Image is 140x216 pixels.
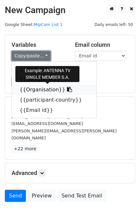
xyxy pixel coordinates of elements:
a: +22 more [12,145,38,153]
div: Example: ANTENNA TV SINGLE MEMBER S.A. [15,66,79,82]
a: Preview [28,190,56,202]
small: Google Sheet: [5,22,62,27]
a: Copy/paste... [12,51,51,61]
span: Daily emails left: 50 [92,21,135,28]
a: Send [5,190,26,202]
a: Send Test Email [57,190,106,202]
a: {{Organisation}} [12,85,96,95]
small: [PERSON_NAME][EMAIL_ADDRESS][PERSON_NAME][DOMAIN_NAME] [12,129,117,141]
h5: Advanced [12,170,128,177]
h5: Email column [75,41,129,48]
small: [EMAIL_ADDRESS][DOMAIN_NAME] [12,121,83,126]
h5: Variables [12,41,65,48]
a: Daily emails left: 50 [92,22,135,27]
a: {{Email id}} [12,105,96,115]
a: {{participant-country}} [12,95,96,105]
a: {{Designtion}} [12,74,96,85]
small: [EMAIL_ADDRESS][DOMAIN_NAME] [12,114,83,119]
h2: New Campaign [5,5,135,16]
a: {{Name}} [12,64,96,74]
iframe: Chat Widget [108,185,140,216]
a: MipCom List 1 [34,22,62,27]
